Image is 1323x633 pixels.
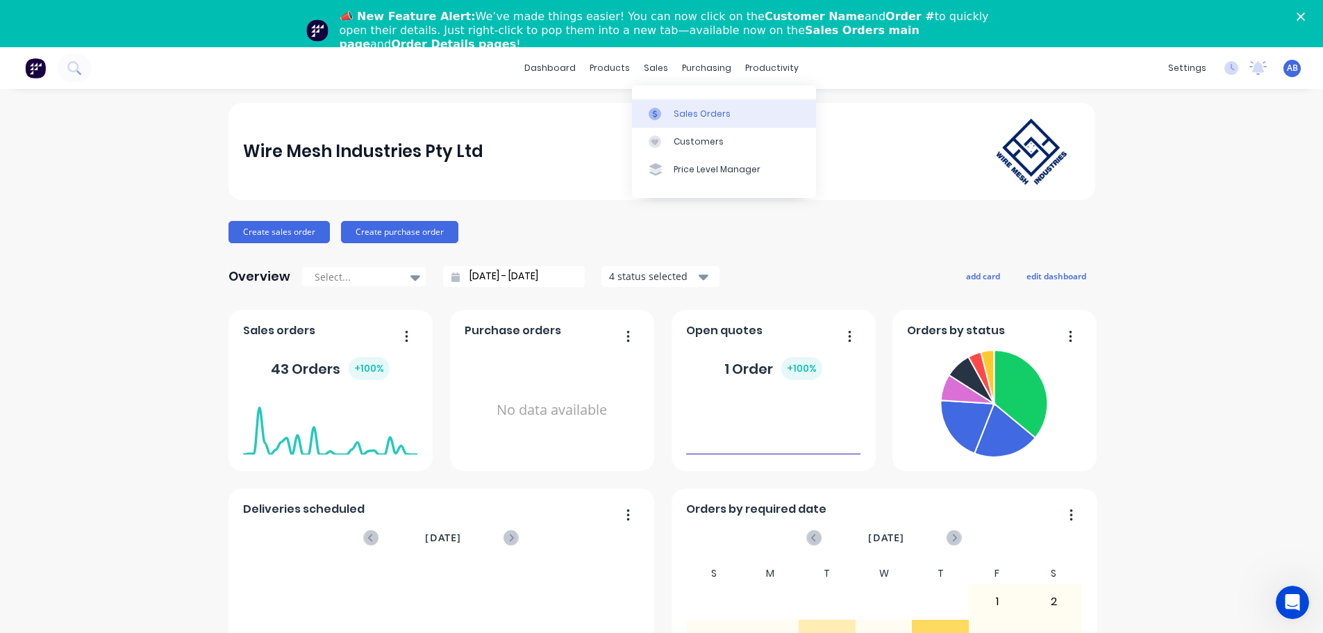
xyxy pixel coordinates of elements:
[601,266,719,287] button: 4 status selected
[340,10,995,51] div: We’ve made things easier! You can now click on the and to quickly open their details. Just right-...
[685,564,742,584] div: S
[674,135,724,148] div: Customers
[856,564,913,584] div: W
[228,263,290,290] div: Overview
[686,501,826,518] span: Orders by required date
[341,221,458,243] button: Create purchase order
[675,58,738,79] div: purchasing
[228,221,330,243] button: Create sales order
[583,58,637,79] div: products
[271,357,390,380] div: 43 Orders
[465,322,561,339] span: Purchase orders
[609,269,697,283] div: 4 status selected
[632,99,816,127] a: Sales Orders
[340,10,476,23] b: 📣 New Feature Alert:
[637,58,675,79] div: sales
[243,322,315,339] span: Sales orders
[742,564,799,584] div: M
[349,357,390,380] div: + 100 %
[781,357,822,380] div: + 100 %
[1287,62,1298,74] span: AB
[25,58,46,79] img: Factory
[724,357,822,380] div: 1 Order
[632,156,816,183] a: Price Level Manager
[632,128,816,156] a: Customers
[465,345,639,476] div: No data available
[765,10,865,23] b: Customer Name
[907,322,1005,339] span: Orders by status
[340,24,920,51] b: Sales Orders main page
[306,19,328,42] img: Profile image for Team
[517,58,583,79] a: dashboard
[686,322,763,339] span: Open quotes
[1161,58,1213,79] div: settings
[868,530,904,545] span: [DATE]
[674,163,760,176] div: Price Level Manager
[983,105,1080,198] img: Wire Mesh Industries Pty Ltd
[912,564,969,584] div: T
[243,138,483,165] div: Wire Mesh Industries Pty Ltd
[1276,586,1309,619] iframe: Intercom live chat
[885,10,935,23] b: Order #
[674,108,731,120] div: Sales Orders
[969,564,1026,584] div: F
[1025,564,1082,584] div: S
[1017,267,1095,285] button: edit dashboard
[1026,584,1081,619] div: 2
[799,564,856,584] div: T
[970,584,1025,619] div: 1
[425,530,461,545] span: [DATE]
[1297,13,1310,21] div: Close
[957,267,1009,285] button: add card
[738,58,806,79] div: productivity
[391,38,516,51] b: Order Details pages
